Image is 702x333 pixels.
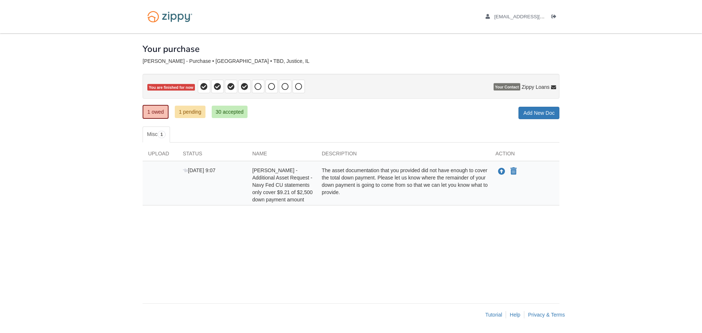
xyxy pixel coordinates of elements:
a: Help [510,312,520,318]
div: Status [177,150,247,161]
div: [PERSON_NAME] - Purchase • [GEOGRAPHIC_DATA] • TBD, Justice, IL [143,58,559,64]
img: Logo [143,7,197,26]
a: Tutorial [485,312,502,318]
a: Add New Doc [518,107,559,119]
button: Upload Briana Oden - Additional Asset Request - Navy Fed CU statements only cover $9.21 of $2,500... [497,167,506,176]
a: edit profile [486,14,578,21]
h1: Your purchase [143,44,200,54]
a: 30 accepted [212,106,248,118]
span: [DATE] 9:07 [183,167,215,173]
a: 1 owed [143,105,169,119]
span: Your Contact [494,83,520,91]
a: Log out [551,14,559,21]
div: Name [247,150,316,161]
span: You are finished for now [147,84,195,91]
button: Declare Briana Oden - Additional Asset Request - Navy Fed CU statements only cover $9.21 of $2,50... [510,167,517,176]
div: Description [316,150,490,161]
span: 1 [158,131,166,138]
div: Action [490,150,559,161]
a: Privacy & Terms [528,312,565,318]
span: Zippy Loans [522,83,550,91]
a: Misc [143,126,170,143]
div: The asset documentation that you provided did not have enough to cover the total down payment. Pl... [316,167,490,203]
div: Upload [143,150,177,161]
a: 1 pending [175,106,205,118]
span: brianaoden@icloud.com [494,14,578,19]
span: [PERSON_NAME] - Additional Asset Request - Navy Fed CU statements only cover $9.21 of $2,500 down... [252,167,313,203]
